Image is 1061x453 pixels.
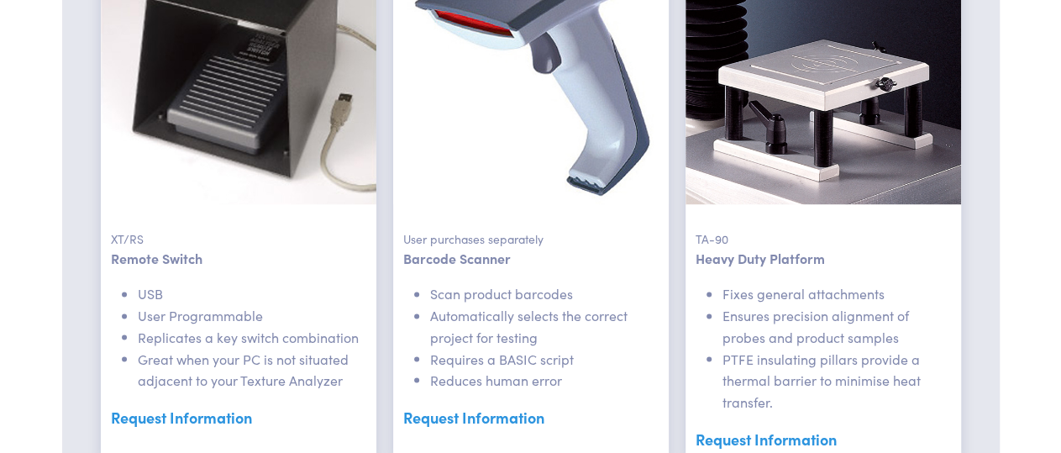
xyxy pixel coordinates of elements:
[722,306,951,349] li: Ensures precision alignment of probes and product samples
[722,349,951,413] li: PTFE insulating pillars provide a thermal barrier to minimise heat transfer.
[722,284,951,306] li: Fixes general attachments
[430,370,659,392] li: Reduces human error
[138,306,366,328] li: User Programmable
[430,284,659,306] li: Scan product barcodes
[138,284,366,306] li: USB
[138,327,366,349] li: Replicates a key switch combination
[138,349,366,392] li: Great when your PC is not situated adjacent to your Texture Analyzer
[430,349,659,371] li: Requires a BASIC script
[403,405,659,430] a: Request Information
[403,249,659,271] p: Barcode Scanner
[403,205,659,249] p: User purchases separately
[111,249,366,271] p: Remote Switch
[696,249,951,271] p: Heavy Duty Platform
[696,427,951,452] a: Request Information
[111,205,366,249] p: XT/RS
[111,405,366,430] a: Request Information
[430,306,659,349] li: Automatically selects the correct project for testing
[696,205,951,249] p: TA-90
